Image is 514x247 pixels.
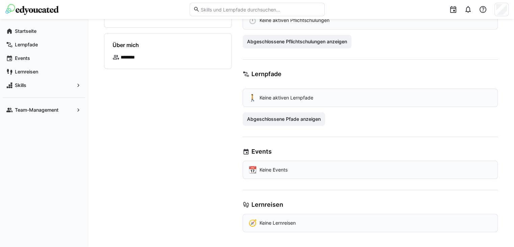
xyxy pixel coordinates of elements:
[251,70,282,78] h3: Lernpfade
[248,17,257,24] div: ⏱️
[251,201,283,208] h3: Lernreisen
[260,166,288,173] p: Keine Events
[260,17,329,24] p: Keine aktiven Pflichtschulungen
[246,38,348,45] span: Abgeschlossene Pflichtschulungen anzeigen
[200,6,321,13] input: Skills und Lernpfade durchsuchen…
[113,42,139,48] h4: Über mich
[248,94,257,101] div: 🚶
[260,94,313,101] p: Keine aktiven Lernpfade
[248,220,257,226] div: 🧭
[243,112,325,126] button: Abgeschlossene Pfade anzeigen
[243,35,351,48] button: Abgeschlossene Pflichtschulungen anzeigen
[246,116,322,122] span: Abgeschlossene Pfade anzeigen
[251,148,272,155] h3: Events
[260,220,296,226] p: Keine Lernreisen
[248,166,257,173] div: 📆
